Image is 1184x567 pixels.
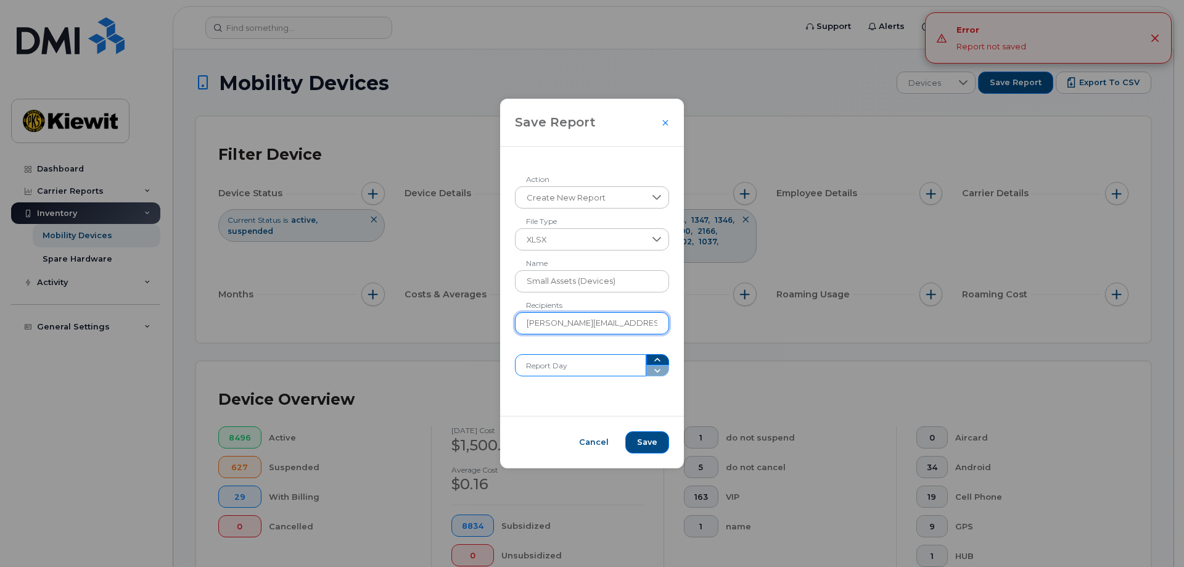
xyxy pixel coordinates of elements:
iframe: Messenger Launcher [1130,513,1175,558]
span: XLSX [516,229,646,251]
span: Create New Report [516,187,646,209]
input: Name [515,270,670,292]
span: Cancel [579,437,609,448]
span: Save [637,437,657,448]
input: Report Day [515,354,646,376]
span: Save Report [515,114,596,131]
button: Save [625,431,669,453]
button: Cancel [567,431,620,453]
button: Close [662,119,669,126]
input: Example: a@example.com, b@example.com [515,312,670,334]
